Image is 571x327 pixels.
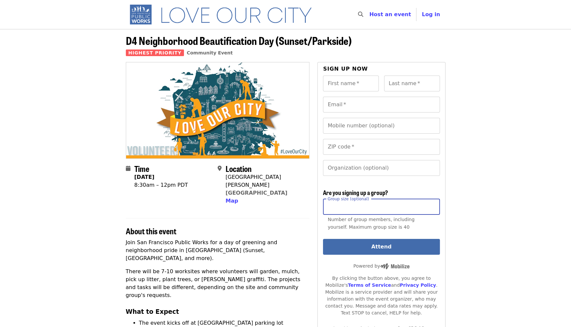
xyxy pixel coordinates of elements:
[226,173,304,189] div: [GEOGRAPHIC_DATA][PERSON_NAME]
[422,11,440,17] span: Log in
[328,196,369,201] span: Group size (optional)
[126,225,176,237] span: About this event
[126,4,322,25] img: SF Public Works - Home
[226,190,287,196] a: [GEOGRAPHIC_DATA]
[226,197,238,205] button: Map
[323,239,440,255] button: Attend
[323,199,440,215] input: [object Object]
[126,239,310,262] p: Join San Francisco Public Works for a day of greening and neighborhood pride in [GEOGRAPHIC_DATA]...
[126,33,352,48] span: D4 Neighborhood Beautification Day (Sunset/Parkside)
[323,188,388,197] span: Are you signing up a group?
[328,217,414,230] span: Number of group members, including yourself. Maximum group size is 40
[323,118,440,134] input: Mobile number (optional)
[126,49,184,56] span: Highest Priority
[134,174,155,180] strong: [DATE]
[226,163,252,174] span: Location
[134,163,149,174] span: Time
[358,11,363,17] i: search icon
[323,275,440,316] div: By clicking the button above, you agree to Mobilize's and . Mobilize is a service provider and wi...
[323,66,368,72] span: Sign up now
[126,307,310,316] h3: What to Expect
[369,11,411,17] a: Host an event
[187,50,232,55] a: Community Event
[323,160,440,176] input: Organization (optional)
[323,76,379,91] input: First name
[380,263,410,269] img: Powered by Mobilize
[367,7,373,22] input: Search
[348,282,391,288] a: Terms of Service
[218,165,222,172] i: map-marker-alt icon
[353,263,410,269] span: Powered by
[384,76,440,91] input: Last name
[126,268,310,299] p: There will be 7-10 worksites where volunteers will garden, mulch, pick up litter, plant trees, or...
[323,97,440,113] input: Email
[323,139,440,155] input: ZIP code
[126,62,309,158] img: D4 Neighborhood Beautification Day (Sunset/Parkside) organized by SF Public Works
[134,181,188,189] div: 8:30am – 12pm PDT
[400,282,436,288] a: Privacy Policy
[126,165,130,172] i: calendar icon
[226,198,238,204] span: Map
[416,8,445,21] button: Log in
